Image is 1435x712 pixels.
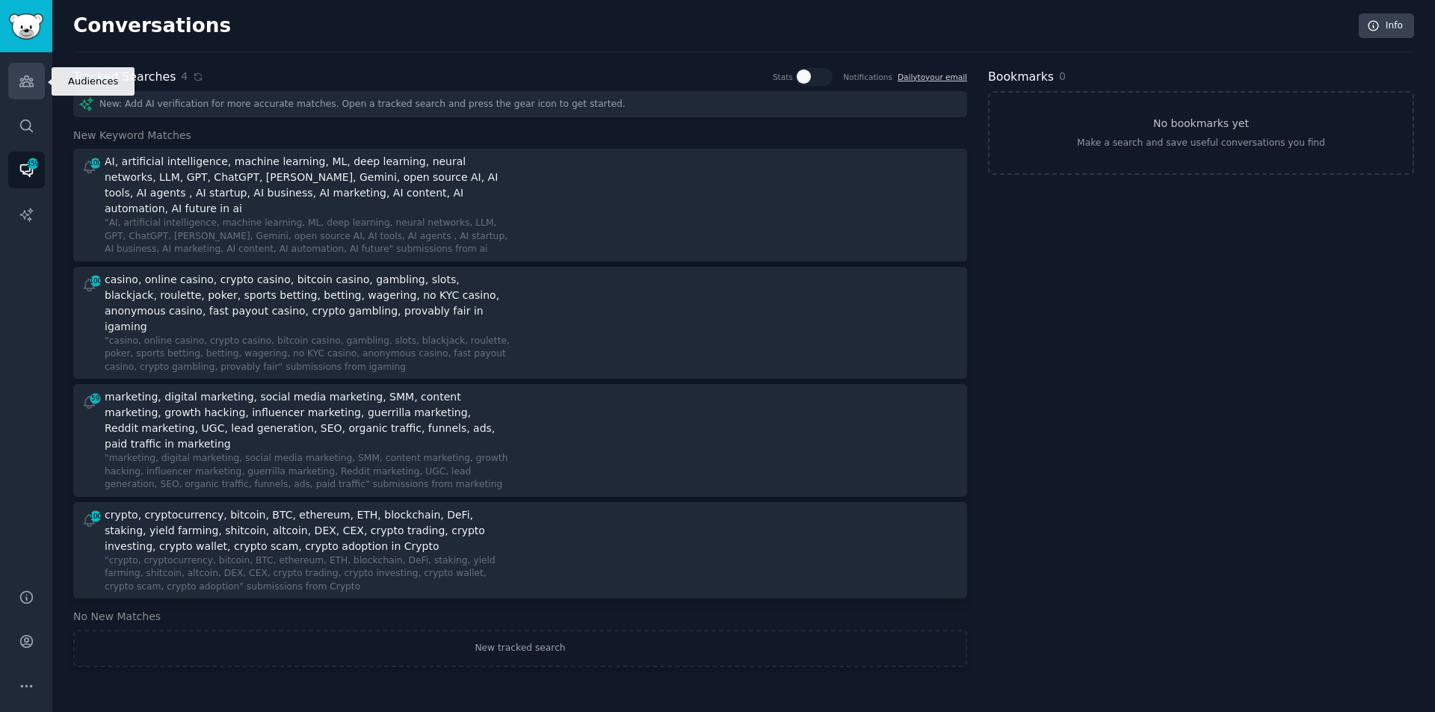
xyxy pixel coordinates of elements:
div: New: Add AI verification for more accurate matches. Open a tracked search and press the gear icon... [73,91,967,117]
div: marketing, digital marketing, social media marketing, SMM, content marketing, growth hacking, inf... [105,389,507,452]
span: 100 [89,511,102,521]
a: New tracked search [73,630,967,667]
a: Dailytoyour email [898,72,967,81]
a: 100crypto, cryptocurrency, bitcoin, BTC, ethereum, ETH, blockchain, DeFi, staking, yield farming,... [73,502,967,599]
div: crypto, cryptocurrency, bitcoin, BTC, ethereum, ETH, blockchain, DeFi, staking, yield farming, sh... [105,507,507,554]
a: 100AI, artificial intelligence, machine learning, ML, deep learning, neural networks, LLM, GPT, C... [73,149,967,261]
span: 100 [89,276,102,286]
a: 59marketing, digital marketing, social media marketing, SMM, content marketing, growth hacking, i... [73,384,967,497]
div: "casino, online casino, crypto casino, bitcoin casino, gambling, slots, blackjack, roulette, poke... [105,335,510,374]
div: "marketing, digital marketing, social media marketing, SMM, content marketing, growth hacking, in... [105,452,510,492]
h2: Conversations [73,14,231,38]
span: 4 [181,69,188,84]
div: "crypto, cryptocurrency, bitcoin, BTC, ethereum, ETH, blockchain, DeFi, staking, yield farming, s... [105,554,510,594]
div: casino, online casino, crypto casino, bitcoin casino, gambling, slots, blackjack, roulette, poker... [105,272,507,335]
div: Make a search and save useful conversations you find [1077,137,1325,150]
a: No bookmarks yetMake a search and save useful conversations you find [988,91,1414,175]
span: 0 [1059,70,1066,82]
h2: Bookmarks [988,68,1054,87]
div: "AI, artificial intelligence, machine learning, ML, deep learning, neural networks, LLM, GPT, Cha... [105,217,510,256]
div: Stats [773,72,793,82]
h2: Tracked Searches [73,68,176,87]
a: 100casino, online casino, crypto casino, bitcoin casino, gambling, slots, blackjack, roulette, po... [73,267,967,380]
span: 359 [26,158,40,169]
span: 100 [89,158,102,168]
span: 59 [89,393,102,403]
div: Notifications [843,72,892,82]
h3: No bookmarks yet [1153,116,1249,131]
a: 359 [8,152,45,188]
a: Info [1359,13,1414,39]
img: GummySearch logo [9,13,43,40]
div: AI, artificial intelligence, machine learning, ML, deep learning, neural networks, LLM, GPT, Chat... [105,154,507,217]
span: No New Matches [73,609,161,625]
span: New Keyword Matches [73,128,191,143]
